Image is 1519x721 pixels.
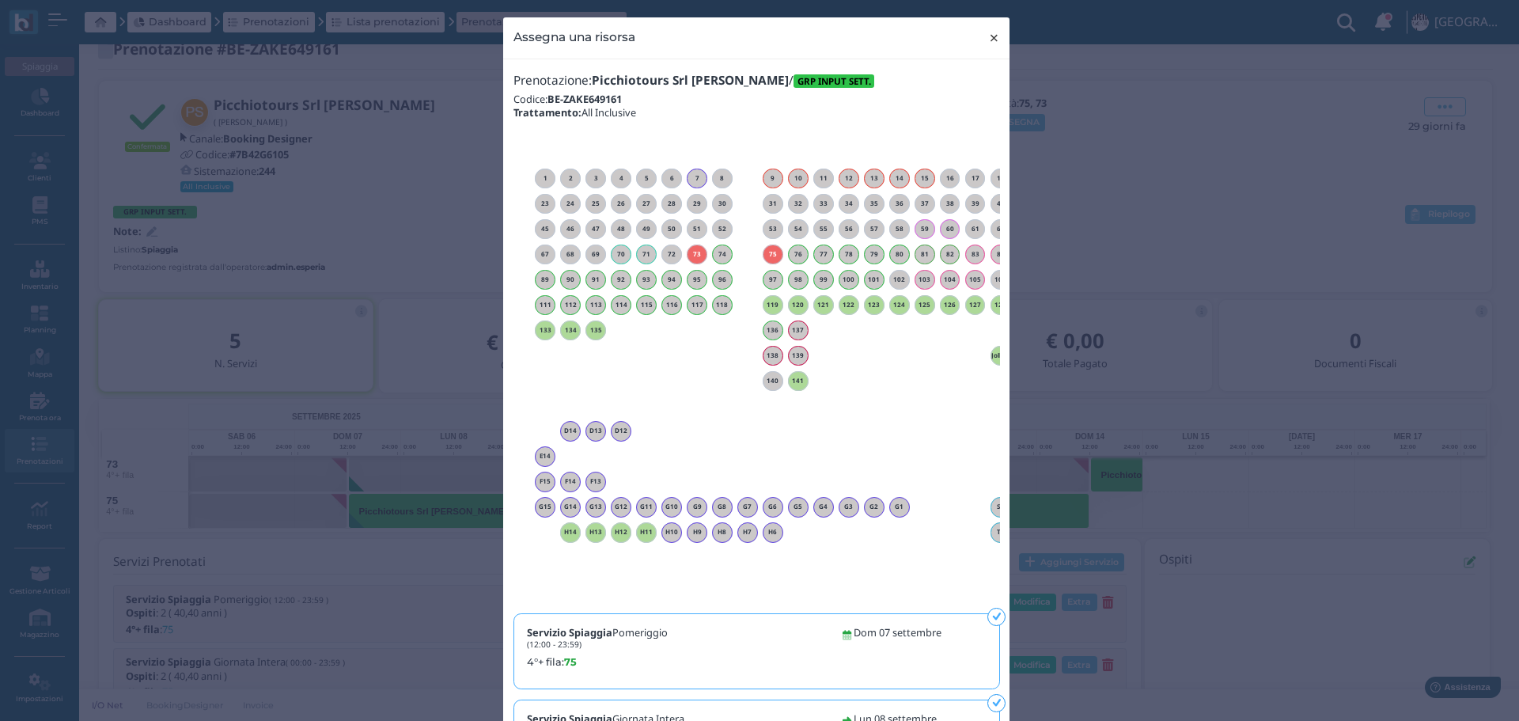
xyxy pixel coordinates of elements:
[712,226,733,233] h6: 52
[813,175,834,182] h6: 11
[712,251,733,258] h6: 74
[788,503,809,510] h6: G5
[592,72,789,89] b: Picchiotours Srl [PERSON_NAME]
[965,200,986,207] h6: 39
[813,302,834,309] h6: 121
[636,302,657,309] h6: 115
[737,503,758,510] h6: G7
[636,226,657,233] h6: 49
[915,200,935,207] h6: 37
[527,655,824,670] label: 4°+ fila:
[513,74,999,88] h4: Prenotazione: /
[585,327,606,334] h6: 135
[763,276,783,283] h6: 97
[788,200,809,207] h6: 32
[839,226,859,233] h6: 56
[797,75,871,87] b: GRP INPUT SETT.
[988,28,1000,48] span: ×
[763,251,783,258] h6: 75
[611,175,631,182] h6: 4
[661,226,682,233] h6: 50
[889,503,910,510] h6: G1
[636,175,657,182] h6: 5
[535,175,555,182] h6: 1
[661,251,682,258] h6: 72
[585,276,606,283] h6: 91
[763,226,783,233] h6: 53
[864,503,885,510] h6: G2
[763,503,783,510] h6: G6
[560,175,581,182] h6: 2
[560,302,581,309] h6: 112
[940,276,960,283] h6: 104
[585,503,606,510] h6: G13
[915,175,935,182] h6: 15
[839,200,859,207] h6: 34
[940,175,960,182] h6: 16
[513,107,999,118] h5: All Inclusive
[687,251,707,258] h6: 73
[611,427,631,434] h6: D12
[661,302,682,309] h6: 116
[636,529,657,536] h6: H11
[611,251,631,258] h6: 70
[661,529,682,536] h6: H10
[535,478,555,485] h6: F15
[788,276,809,283] h6: 98
[611,276,631,283] h6: 92
[661,200,682,207] h6: 28
[864,251,885,258] h6: 79
[687,226,707,233] h6: 51
[864,276,885,283] h6: 101
[585,251,606,258] h6: 69
[560,427,581,434] h6: D14
[527,627,668,649] h5: Pomeriggio
[547,92,622,106] b: BE-ZAKE649161
[535,226,555,233] h6: 45
[889,226,910,233] h6: 58
[513,93,999,104] h5: Codice:
[889,175,910,182] h6: 14
[687,302,707,309] h6: 117
[560,251,581,258] h6: 68
[763,378,783,385] h6: 140
[965,251,986,258] h6: 83
[687,200,707,207] h6: 29
[889,200,910,207] h6: 36
[611,200,631,207] h6: 26
[763,352,783,359] h6: 138
[712,276,733,283] h6: 96
[940,251,960,258] h6: 82
[585,175,606,182] h6: 3
[864,200,885,207] h6: 35
[965,175,986,182] h6: 17
[940,200,960,207] h6: 38
[560,529,581,536] h6: H14
[687,503,707,510] h6: G9
[585,529,606,536] h6: H13
[560,276,581,283] h6: 90
[788,251,809,258] h6: 76
[813,200,834,207] h6: 33
[763,529,783,536] h6: H6
[687,529,707,536] h6: H9
[813,503,834,510] h6: G4
[889,302,910,309] h6: 124
[712,175,733,182] h6: 8
[535,503,555,510] h6: G15
[763,302,783,309] h6: 119
[585,478,606,485] h6: F13
[661,503,682,510] h6: G10
[560,226,581,233] h6: 46
[763,200,783,207] h6: 31
[636,276,657,283] h6: 93
[611,226,631,233] h6: 48
[839,302,859,309] h6: 122
[788,302,809,309] h6: 120
[712,302,733,309] h6: 118
[864,175,885,182] h6: 13
[535,251,555,258] h6: 67
[47,13,104,25] span: Assistenza
[611,529,631,536] h6: H12
[839,251,859,258] h6: 78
